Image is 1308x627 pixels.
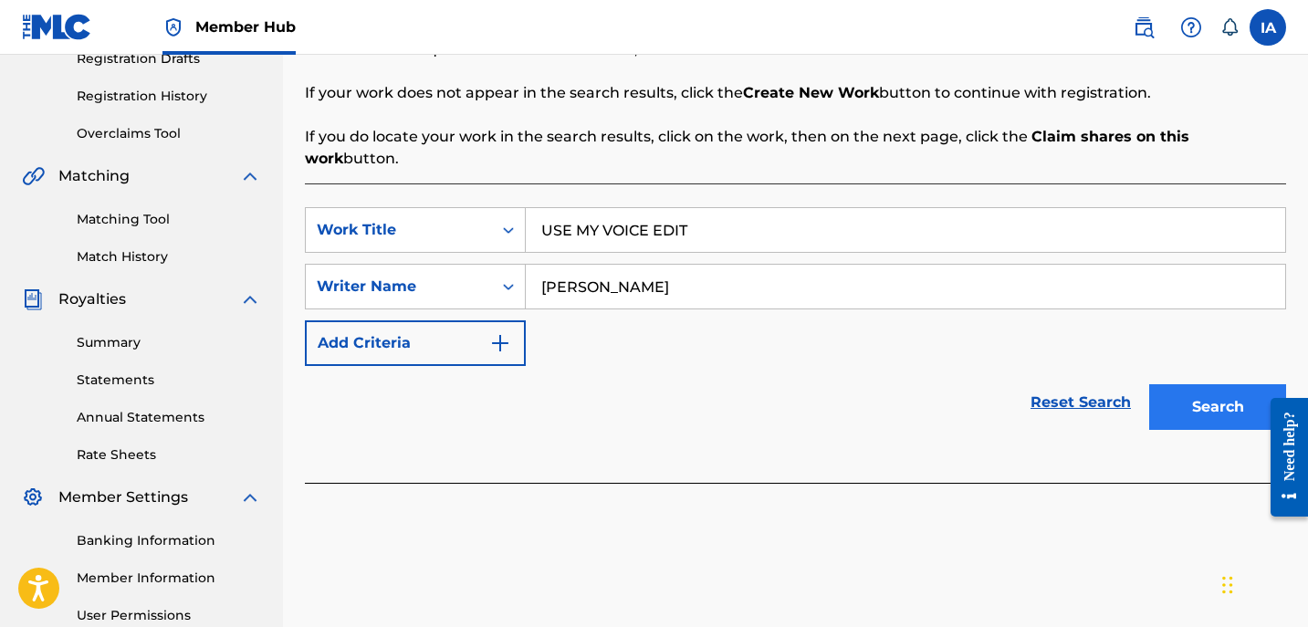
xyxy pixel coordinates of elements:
[22,165,45,187] img: Matching
[1180,16,1202,38] img: help
[77,124,261,143] a: Overclaims Tool
[77,606,261,625] a: User Permissions
[77,49,261,68] a: Registration Drafts
[1021,382,1140,423] a: Reset Search
[77,333,261,352] a: Summary
[1173,9,1209,46] div: Help
[77,247,261,266] a: Match History
[77,371,261,390] a: Statements
[58,165,130,187] span: Matching
[22,288,44,310] img: Royalties
[58,486,188,508] span: Member Settings
[305,126,1286,170] p: If you do locate your work in the search results, click on the work, then on the next page, click...
[195,16,296,37] span: Member Hub
[305,320,526,366] button: Add Criteria
[1257,383,1308,530] iframe: Resource Center
[77,569,261,588] a: Member Information
[317,276,481,298] div: Writer Name
[77,531,261,550] a: Banking Information
[1125,9,1162,46] a: Public Search
[239,486,261,508] img: expand
[77,210,261,229] a: Matching Tool
[1149,384,1286,430] button: Search
[162,16,184,38] img: Top Rightsholder
[305,82,1286,104] p: If your work does not appear in the search results, click the button to continue with registration.
[1133,16,1155,38] img: search
[1222,558,1233,612] div: Drag
[305,207,1286,439] form: Search Form
[1250,9,1286,46] div: User Menu
[77,445,261,465] a: Rate Sheets
[1220,18,1239,37] div: Notifications
[489,332,511,354] img: 9d2ae6d4665cec9f34b9.svg
[1217,539,1308,627] iframe: Chat Widget
[22,14,92,40] img: MLC Logo
[239,165,261,187] img: expand
[22,486,44,508] img: Member Settings
[77,87,261,106] a: Registration History
[77,408,261,427] a: Annual Statements
[58,288,126,310] span: Royalties
[317,219,481,241] div: Work Title
[239,288,261,310] img: expand
[743,84,879,101] strong: Create New Work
